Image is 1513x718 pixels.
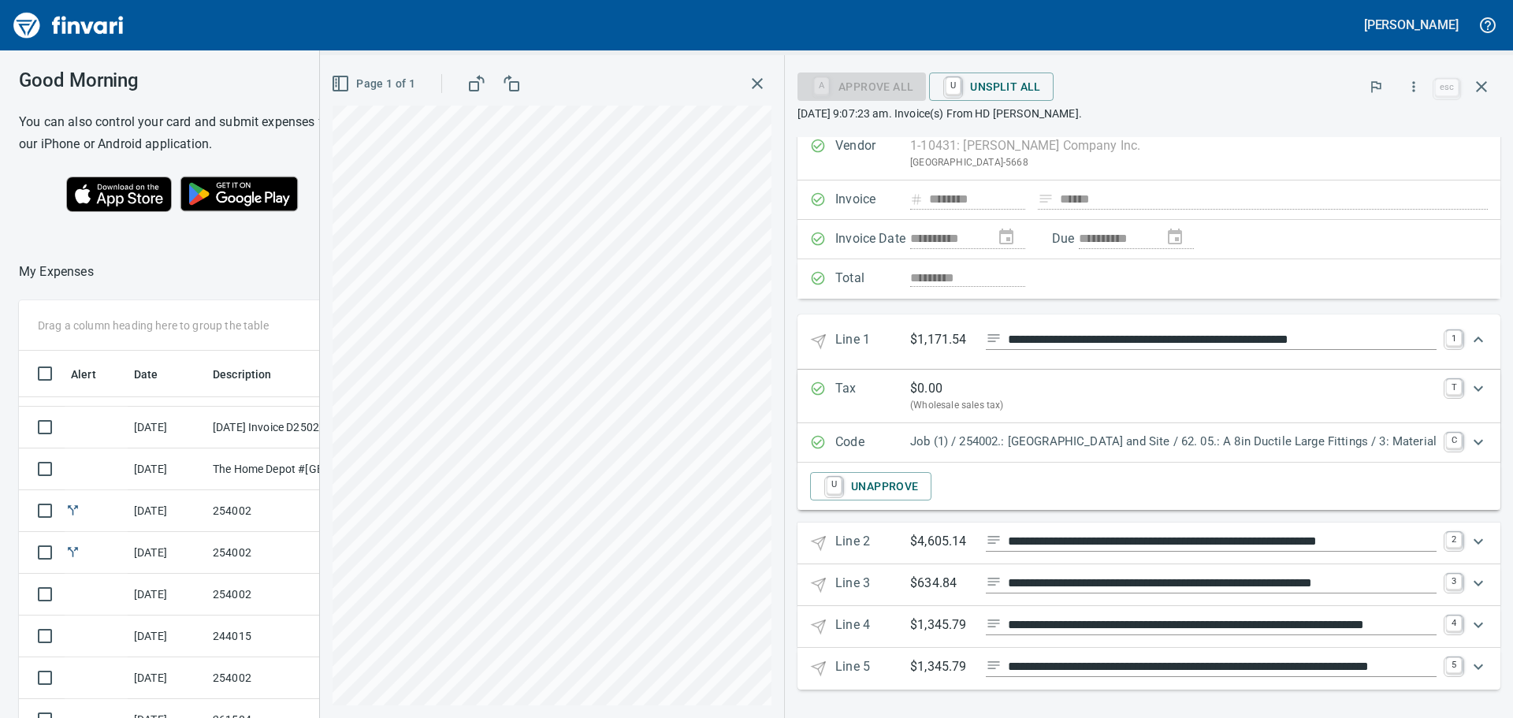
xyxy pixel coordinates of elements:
[1446,574,1462,590] a: 3
[9,6,128,44] img: Finvari
[1435,79,1459,96] a: esc
[835,616,910,638] p: Line 4
[835,574,910,597] p: Line 3
[929,73,1053,101] button: UUnsplit All
[910,398,1437,414] p: (Wholesale sales tax)
[334,74,415,94] span: Page 1 of 1
[1446,433,1462,448] a: C
[38,318,269,333] p: Drag a column heading here to group the table
[1446,330,1462,346] a: 1
[172,168,307,220] img: Get it on Google Play
[797,79,926,92] div: Job Phase required
[206,574,348,616] td: 254002
[1446,532,1462,548] a: 2
[1446,616,1462,631] a: 4
[19,69,354,91] h3: Good Morning
[128,407,206,448] td: [DATE]
[946,77,961,95] a: U
[910,657,973,677] p: $1,345.79
[797,523,1500,564] div: Expand
[71,365,117,384] span: Alert
[19,262,94,281] p: My Expenses
[835,532,910,555] p: Line 2
[910,574,973,593] p: $634.84
[835,433,910,453] p: Code
[910,379,942,398] p: $ 0.00
[19,111,354,155] h6: You can also control your card and submit expenses from our iPhone or Android application.
[797,648,1500,690] div: Expand
[910,616,973,635] p: $1,345.79
[910,330,973,350] p: $1,171.54
[206,616,348,657] td: 244015
[835,379,910,414] p: Tax
[206,490,348,532] td: 254002
[206,532,348,574] td: 254002
[128,532,206,574] td: [DATE]
[328,69,422,99] button: Page 1 of 1
[128,616,206,657] td: [DATE]
[1396,69,1431,104] button: More
[910,433,1437,451] p: Job (1) / 254002.: [GEOGRAPHIC_DATA] and Site / 62. 05.: A 8in Ductile Large Fittings / 3: Material
[65,505,81,515] span: Split transaction
[797,564,1500,606] div: Expand
[797,423,1500,463] div: Expand
[206,407,348,448] td: [DATE] Invoice D2502725 from MESA Products Inc (1-22431)
[835,330,910,353] p: Line 1
[942,73,1040,100] span: Unsplit All
[128,574,206,616] td: [DATE]
[810,472,931,500] button: UUnapprove
[1359,69,1393,104] button: Flag
[910,532,973,552] p: $4,605.14
[827,477,842,494] a: U
[134,365,158,384] span: Date
[206,657,348,699] td: 254002
[128,657,206,699] td: [DATE]
[823,473,919,500] span: Unapprove
[66,177,172,212] img: Download on the App Store
[797,370,1500,423] div: Expand
[1446,379,1462,395] a: T
[134,365,179,384] span: Date
[1360,13,1463,37] button: [PERSON_NAME]
[213,365,272,384] span: Description
[213,365,292,384] span: Description
[797,314,1500,369] div: Expand
[19,262,94,281] nav: breadcrumb
[128,490,206,532] td: [DATE]
[835,657,910,680] p: Line 5
[71,365,96,384] span: Alert
[797,606,1500,648] div: Expand
[1364,17,1459,33] h5: [PERSON_NAME]
[797,463,1500,510] div: Expand
[1446,657,1462,673] a: 5
[128,448,206,490] td: [DATE]
[65,547,81,557] span: Split transaction
[206,448,348,490] td: The Home Depot #[GEOGRAPHIC_DATA]
[797,106,1500,121] p: [DATE] 9:07:23 am. Invoice(s) From HD [PERSON_NAME].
